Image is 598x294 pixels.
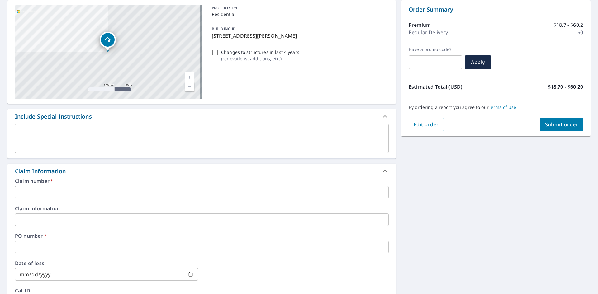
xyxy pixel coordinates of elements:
[414,121,439,128] span: Edit order
[409,29,448,36] p: Regular Delivery
[540,118,583,131] button: Submit order
[465,55,491,69] button: Apply
[15,167,66,175] div: Claim Information
[15,206,389,211] label: Claim information
[7,164,396,179] div: Claim Information
[15,288,389,293] label: Cat ID
[409,5,583,14] p: Order Summary
[409,47,462,52] label: Have a promo code?
[470,59,486,66] span: Apply
[212,11,386,17] p: Residential
[489,104,516,110] a: Terms of Use
[553,21,583,29] p: $18.7 - $60.2
[15,261,198,266] label: Date of loss
[409,105,583,110] p: By ordering a report you agree to our
[577,29,583,36] p: $0
[409,118,444,131] button: Edit order
[212,26,236,31] p: BUILDING ID
[548,83,583,91] p: $18.70 - $60.20
[221,49,299,55] p: Changes to structures in last 4 years
[212,5,386,11] p: PROPERTY TYPE
[15,233,389,238] label: PO number
[409,21,431,29] p: Premium
[15,179,389,184] label: Claim number
[100,32,116,51] div: Dropped pin, building 1, Residential property, 16629 Johnson Dr Williamsport, MD 21795
[545,121,578,128] span: Submit order
[185,82,194,91] a: Current Level 17, Zoom Out
[221,55,299,62] p: ( renovations, additions, etc. )
[409,83,496,91] p: Estimated Total (USD):
[212,32,386,40] p: [STREET_ADDRESS][PERSON_NAME]
[15,112,92,121] div: Include Special Instructions
[7,109,396,124] div: Include Special Instructions
[185,72,194,82] a: Current Level 17, Zoom In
